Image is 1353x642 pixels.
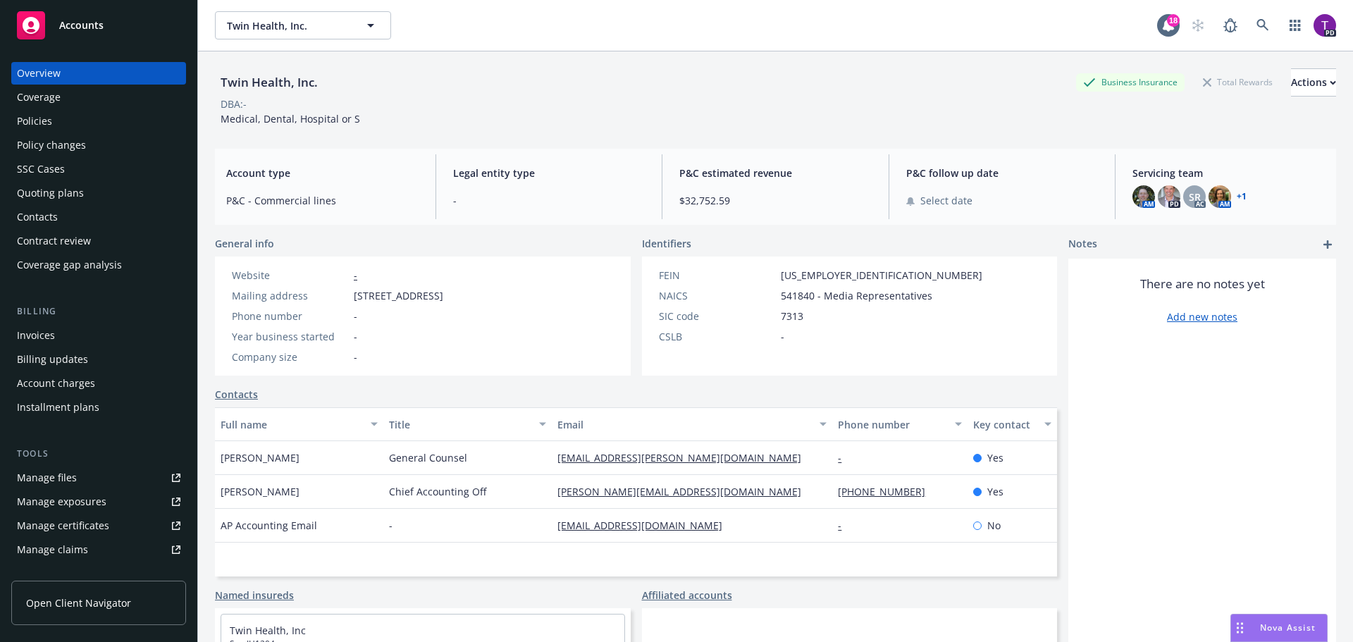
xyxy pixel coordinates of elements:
[17,182,84,204] div: Quoting plans
[11,254,186,276] a: Coverage gap analysis
[920,193,972,208] span: Select date
[221,97,247,111] div: DBA: -
[1132,185,1155,208] img: photo
[1291,68,1336,97] button: Actions
[557,519,734,532] a: [EMAIL_ADDRESS][DOMAIN_NAME]
[17,86,61,109] div: Coverage
[659,288,775,303] div: NAICS
[26,595,131,610] span: Open Client Navigator
[215,387,258,402] a: Contacts
[389,450,467,465] span: General Counsel
[17,206,58,228] div: Contacts
[1260,622,1316,634] span: Nova Assist
[17,254,122,276] div: Coverage gap analysis
[1167,14,1180,27] div: 18
[1281,11,1309,39] a: Switch app
[11,62,186,85] a: Overview
[221,484,299,499] span: [PERSON_NAME]
[642,236,691,251] span: Identifiers
[11,467,186,489] a: Manage files
[17,62,61,85] div: Overview
[11,134,186,156] a: Policy changes
[11,324,186,347] a: Invoices
[1291,69,1336,96] div: Actions
[557,417,811,432] div: Email
[226,166,419,180] span: Account type
[906,166,1099,180] span: P&C follow up date
[389,417,531,432] div: Title
[389,484,486,499] span: Chief Accounting Off
[354,268,357,282] a: -
[11,6,186,45] a: Accounts
[232,329,348,344] div: Year business started
[659,309,775,323] div: SIC code
[781,309,803,323] span: 7313
[383,407,552,441] button: Title
[1209,185,1231,208] img: photo
[1158,185,1180,208] img: photo
[17,490,106,513] div: Manage exposures
[11,348,186,371] a: Billing updates
[17,158,65,180] div: SSC Cases
[215,11,391,39] button: Twin Health, Inc.
[11,372,186,395] a: Account charges
[557,485,813,498] a: [PERSON_NAME][EMAIL_ADDRESS][DOMAIN_NAME]
[11,230,186,252] a: Contract review
[11,304,186,319] div: Billing
[973,417,1036,432] div: Key contact
[215,407,383,441] button: Full name
[11,86,186,109] a: Coverage
[1319,236,1336,253] a: add
[679,166,872,180] span: P&C estimated revenue
[781,268,982,283] span: [US_EMPLOYER_IDENTIFICATION_NUMBER]
[679,193,872,208] span: $32,752.59
[557,451,813,464] a: [EMAIL_ADDRESS][PERSON_NAME][DOMAIN_NAME]
[1314,14,1336,37] img: photo
[1140,276,1265,292] span: There are no notes yet
[1132,166,1325,180] span: Servicing team
[659,329,775,344] div: CSLB
[226,193,419,208] span: P&C - Commercial lines
[11,110,186,132] a: Policies
[987,484,1003,499] span: Yes
[17,396,99,419] div: Installment plans
[1167,309,1237,324] a: Add new notes
[11,538,186,561] a: Manage claims
[215,236,274,251] span: General info
[11,490,186,513] a: Manage exposures
[221,518,317,533] span: AP Accounting Email
[221,450,299,465] span: [PERSON_NAME]
[354,350,357,364] span: -
[232,268,348,283] div: Website
[987,450,1003,465] span: Yes
[215,588,294,603] a: Named insureds
[453,193,645,208] span: -
[221,112,360,125] span: Medical, Dental, Hospital or S
[1231,615,1249,641] div: Drag to move
[17,134,86,156] div: Policy changes
[1230,614,1328,642] button: Nova Assist
[1189,190,1201,204] span: SR
[17,324,55,347] div: Invoices
[1249,11,1277,39] a: Search
[838,417,946,432] div: Phone number
[11,447,186,461] div: Tools
[781,288,932,303] span: 541840 - Media Representatives
[1196,73,1280,91] div: Total Rewards
[838,519,853,532] a: -
[17,538,88,561] div: Manage claims
[968,407,1057,441] button: Key contact
[389,518,393,533] span: -
[1184,11,1212,39] a: Start snowing
[552,407,832,441] button: Email
[227,18,349,33] span: Twin Health, Inc.
[453,166,645,180] span: Legal entity type
[221,417,362,432] div: Full name
[987,518,1001,533] span: No
[11,396,186,419] a: Installment plans
[17,562,83,585] div: Manage BORs
[17,467,77,489] div: Manage files
[1076,73,1185,91] div: Business Insurance
[11,182,186,204] a: Quoting plans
